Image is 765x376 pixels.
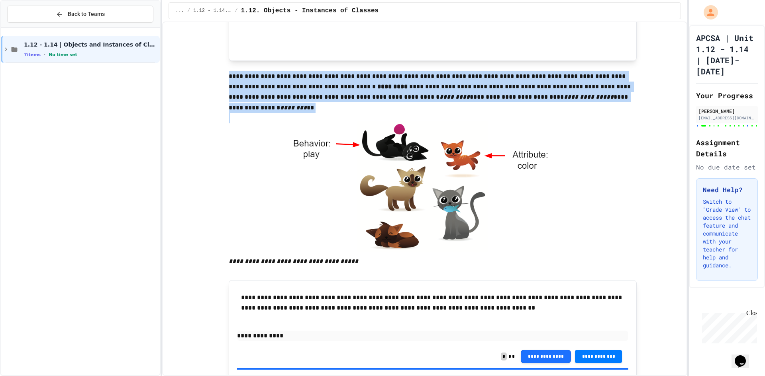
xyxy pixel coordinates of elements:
span: ... [175,8,184,14]
span: • [44,51,45,58]
div: [EMAIL_ADDRESS][DOMAIN_NAME] [698,115,755,121]
div: My Account [695,3,720,21]
div: Chat with us now!Close [3,3,55,51]
span: 1.12 - 1.14 | Objects and Instances of Classes [24,41,158,48]
button: Back to Teams [7,6,153,23]
h2: Your Progress [696,90,758,101]
iframe: chat widget [699,310,757,343]
h1: APCSA | Unit 1.12 - 1.14 | [DATE]-[DATE] [696,32,758,77]
span: No time set [49,52,77,57]
span: / [235,8,237,14]
p: Switch to "Grade View" to access the chat feature and communicate with your teacher for help and ... [703,198,751,269]
span: 1.12 - 1.14. | Lessons and Notes [193,8,231,14]
h3: Need Help? [703,185,751,195]
span: 1.12. Objects - Instances of Classes [241,6,379,16]
div: [PERSON_NAME] [698,107,755,115]
span: / [187,8,190,14]
span: 7 items [24,52,41,57]
div: No due date set [696,162,758,172]
h2: Assignment Details [696,137,758,159]
span: Back to Teams [68,10,105,18]
iframe: chat widget [732,344,757,368]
